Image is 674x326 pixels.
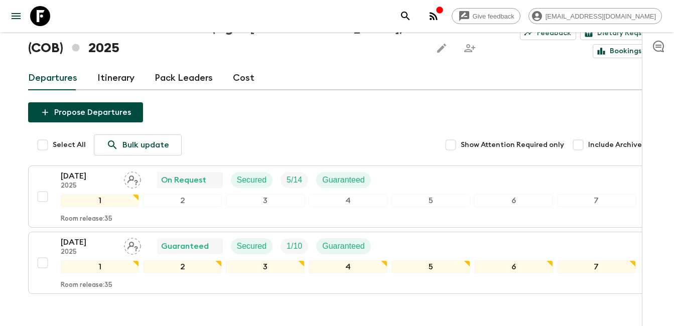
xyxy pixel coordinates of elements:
span: Give feedback [467,13,520,20]
button: Edit this itinerary [432,38,452,58]
a: Itinerary [97,66,134,90]
p: Bulk update [122,139,169,151]
p: Guaranteed [322,174,365,186]
p: 5 / 14 [287,174,302,186]
p: Secured [237,174,267,186]
div: 5 [391,194,470,207]
div: 2 [143,260,222,273]
div: 3 [226,194,305,207]
h1: Colombia’s Caribbean Coast (Ages [DEMOGRAPHIC_DATA]) (COB) 2025 [28,18,424,58]
span: Assign pack leader [124,241,141,249]
div: 4 [309,194,387,207]
a: Feedback [520,26,576,40]
div: 3 [226,260,305,273]
button: Propose Departures [28,102,143,122]
div: 6 [474,194,553,207]
p: 2025 [61,248,116,256]
div: 6 [474,260,553,273]
span: Include Archived [588,140,646,150]
span: Assign pack leader [124,175,141,183]
p: Room release: 35 [61,215,112,223]
button: [DATE]2025Assign pack leaderGuaranteedSecuredTrip FillGuaranteed1234567Room release:35 [28,232,646,294]
span: Select All [53,140,86,150]
div: 1 [61,194,140,207]
a: Dietary Reqs [580,26,646,40]
div: 2 [143,194,222,207]
a: Cost [233,66,254,90]
span: [EMAIL_ADDRESS][DOMAIN_NAME] [540,13,661,20]
p: 1 / 10 [287,240,302,252]
p: [DATE] [61,170,116,182]
p: Room release: 35 [61,281,112,289]
div: 1 [61,260,140,273]
p: Guaranteed [322,240,365,252]
div: Secured [231,172,273,188]
p: On Request [161,174,206,186]
a: Give feedback [452,8,520,24]
button: menu [6,6,26,26]
div: Trip Fill [281,238,308,254]
p: [DATE] [61,236,116,248]
a: Bookings [593,44,646,58]
div: Trip Fill [281,172,308,188]
p: Guaranteed [161,240,209,252]
div: 7 [557,194,636,207]
div: 7 [557,260,636,273]
div: 5 [391,260,470,273]
div: Secured [231,238,273,254]
p: 2025 [61,182,116,190]
button: search adventures [395,6,416,26]
span: Show Attention Required only [461,140,564,150]
p: Secured [237,240,267,252]
div: [EMAIL_ADDRESS][DOMAIN_NAME] [528,8,662,24]
a: Pack Leaders [155,66,213,90]
div: 4 [309,260,387,273]
a: Bulk update [94,134,182,155]
button: [DATE]2025Assign pack leaderOn RequestSecuredTrip FillGuaranteed1234567Room release:35 [28,166,646,228]
a: Departures [28,66,77,90]
span: Share this itinerary [460,38,480,58]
